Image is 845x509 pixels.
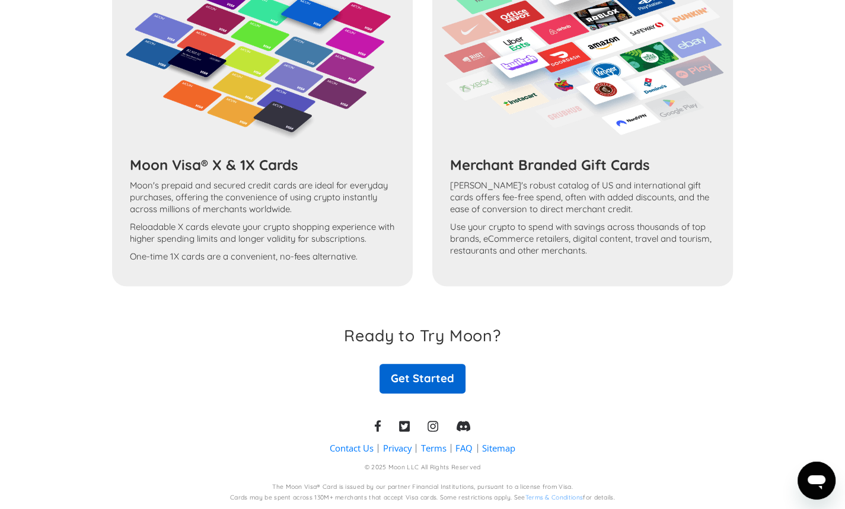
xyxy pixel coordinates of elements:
[330,442,374,454] a: Contact Us
[380,364,465,393] a: Get Started
[272,483,573,492] div: The Moon Visa® Card is issued by our partner Financial Institutions, pursuant to a license from V...
[450,180,715,215] p: [PERSON_NAME]'s robust catalog of US and international gift cards offers fee-free spend, often wi...
[450,156,715,174] h3: Merchant Branded Gift Cards
[421,442,447,454] a: Terms
[383,442,412,454] a: Privacy
[455,442,473,454] a: FAQ
[450,221,715,257] p: Use your crypto to spend with savings across thousands of top brands, eCommerce retailers, digita...
[798,462,836,500] iframe: Button to launch messaging window
[482,442,515,454] a: Sitemap
[525,494,583,501] a: Terms & Conditions
[344,326,500,345] h3: Ready to Try Moon?
[230,494,615,502] div: Cards may be spent across 130M+ merchants that accept Visa cards. Some restrictions apply. See fo...
[365,463,481,472] div: © 2025 Moon LLC All Rights Reserved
